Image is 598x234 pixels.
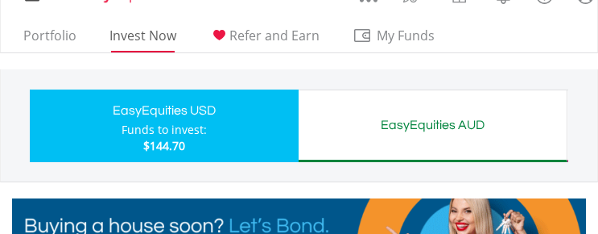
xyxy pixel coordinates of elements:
[143,138,185,153] span: $144.70
[353,25,458,46] span: My Funds
[17,27,83,52] a: Portfolio
[103,27,183,52] a: Invest Now
[308,114,557,136] div: EasyEquities AUD
[229,27,320,44] span: Refer and Earn
[122,122,207,138] div: Funds to invest:
[203,27,326,52] a: Refer and Earn
[39,99,289,122] div: EasyEquities USD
